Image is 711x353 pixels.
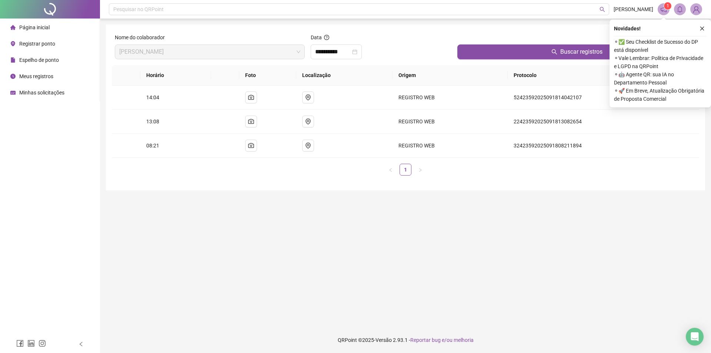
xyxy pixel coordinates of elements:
span: linkedin [27,340,35,347]
span: 14:04 [146,94,159,100]
span: search [600,7,605,12]
span: Página inicial [19,24,50,30]
span: camera [248,119,254,124]
th: Origem [393,65,508,86]
td: REGISTRO WEB [393,134,508,158]
td: REGISTRO WEB [393,110,508,134]
span: Data [311,34,322,40]
span: ⚬ Vale Lembrar: Política de Privacidade e LGPD na QRPoint [614,54,707,70]
td: REGISTRO WEB [393,86,508,110]
span: file [10,57,16,63]
th: Horário [140,65,211,86]
span: 13:08 [146,119,159,124]
th: Protocolo [508,65,699,86]
td: 22423592025091813082654 [508,110,699,134]
span: Registrar ponto [19,41,55,47]
span: question-circle [324,35,329,40]
span: environment [10,41,16,46]
span: camera [248,143,254,149]
a: 1 [400,164,411,175]
span: ⚬ 🚀 Em Breve, Atualização Obrigatória de Proposta Comercial [614,87,707,103]
span: [PERSON_NAME] [614,5,653,13]
span: facebook [16,340,24,347]
span: instagram [39,340,46,347]
li: Página anterior [385,164,397,176]
span: right [418,168,423,172]
td: 52423592025091814042107 [508,86,699,110]
span: 1 [667,3,669,9]
span: environment [305,119,311,124]
label: Nome do colaborador [115,33,170,41]
sup: 1 [664,2,671,10]
td: 32423592025091808211894 [508,134,699,158]
span: Buscar registros [560,47,602,56]
span: left [388,168,393,172]
img: 84180 [691,4,702,15]
button: Buscar registros [457,44,696,59]
th: Foto [239,65,296,86]
span: home [10,25,16,30]
span: Versão [375,337,392,343]
th: Localização [296,65,393,86]
span: 08:21 [146,143,159,149]
span: environment [305,94,311,100]
span: left [79,342,84,347]
span: environment [305,143,311,149]
span: Meus registros [19,73,53,79]
span: camera [248,94,254,100]
span: search [551,49,557,55]
button: right [414,164,426,176]
span: Novidades ! [614,24,641,33]
span: Reportar bug e/ou melhoria [410,337,474,343]
span: ⚬ 🤖 Agente QR: sua IA no Departamento Pessoal [614,70,707,87]
span: CAIO HENRIQUE SILVA DOS SANTOS [119,45,300,59]
div: Open Intercom Messenger [686,328,704,346]
span: Minhas solicitações [19,90,64,96]
li: Próxima página [414,164,426,176]
span: ⚬ ✅ Seu Checklist de Sucesso do DP está disponível [614,38,707,54]
span: schedule [10,90,16,95]
span: notification [660,6,667,13]
button: left [385,164,397,176]
footer: QRPoint © 2025 - 2.93.1 - [100,327,711,353]
span: clock-circle [10,74,16,79]
span: bell [677,6,683,13]
li: 1 [400,164,411,176]
span: Espelho de ponto [19,57,59,63]
span: close [700,26,705,31]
